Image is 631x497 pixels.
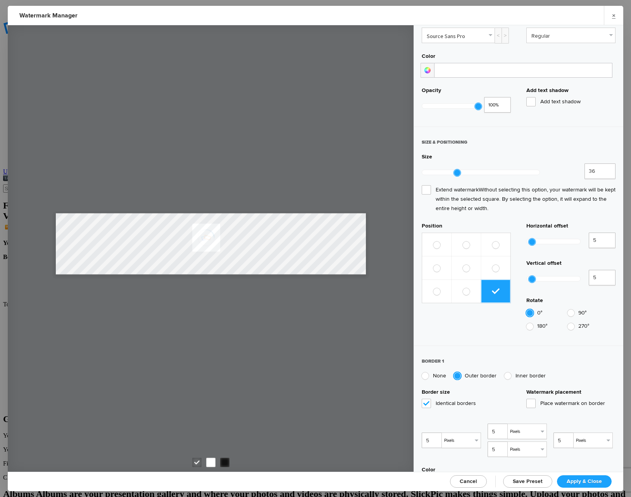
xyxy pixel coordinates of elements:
span: Border size [422,389,450,399]
span: Add text shadow [526,97,615,106]
a: Regular [527,28,615,43]
span: Apply & Close [567,478,602,485]
span: Border 1 [422,358,444,371]
span: Rotate [526,297,543,307]
h2: Watermark Manager [19,6,402,25]
span: Color [422,53,435,63]
span: None [433,372,446,379]
a: Cancel [450,475,487,488]
div: < [495,28,502,43]
span: Identical borders [422,399,511,408]
span: Horizontal offset [526,222,568,233]
span: 100% [488,101,502,109]
span: Outer border [465,372,497,379]
a: Apply & Close [557,475,612,488]
span: Without selecting this option, your watermark will be kept within the selected square. By selecti... [436,186,615,212]
a: Save Preset [503,475,552,488]
span: 90° [578,309,586,316]
span: Opacity [422,87,441,97]
span: Vertical offset [526,260,562,270]
span: Extend watermark [422,185,615,213]
span: 180° [537,323,547,329]
span: Inner border [515,372,546,379]
a: × [604,6,623,25]
span: 0° [537,309,542,316]
span: 270° [578,323,589,329]
span: Place watermark on border [526,399,615,408]
span: Save Preset [513,478,543,485]
span: Cancel [460,478,477,485]
a: Source Sans Pro [422,28,495,43]
span: Watermark placement [526,389,581,399]
span: Position [422,222,442,233]
div: > [502,28,509,43]
span: Add text shadow [526,87,569,97]
span: Size [422,153,432,163]
span: SIZE & POSITIONING [422,139,467,152]
span: Color [422,466,435,476]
